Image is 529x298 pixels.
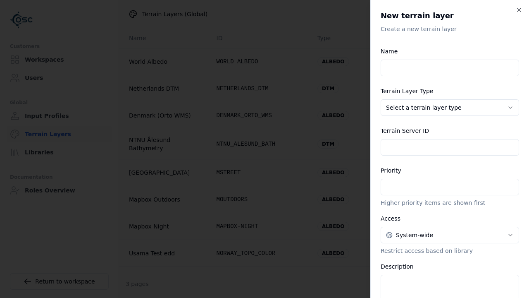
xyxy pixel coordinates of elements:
p: Restrict access based on library [381,247,519,255]
label: Terrain Layer Type [381,88,433,94]
label: Terrain Server ID [381,127,429,134]
label: Access [381,215,400,222]
label: Priority [381,167,401,174]
label: Description [381,263,414,270]
h2: New terrain layer [381,10,519,22]
p: Create a new terrain layer [381,25,519,33]
label: Name [381,48,398,55]
p: Higher priority items are shown first [381,199,519,207]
